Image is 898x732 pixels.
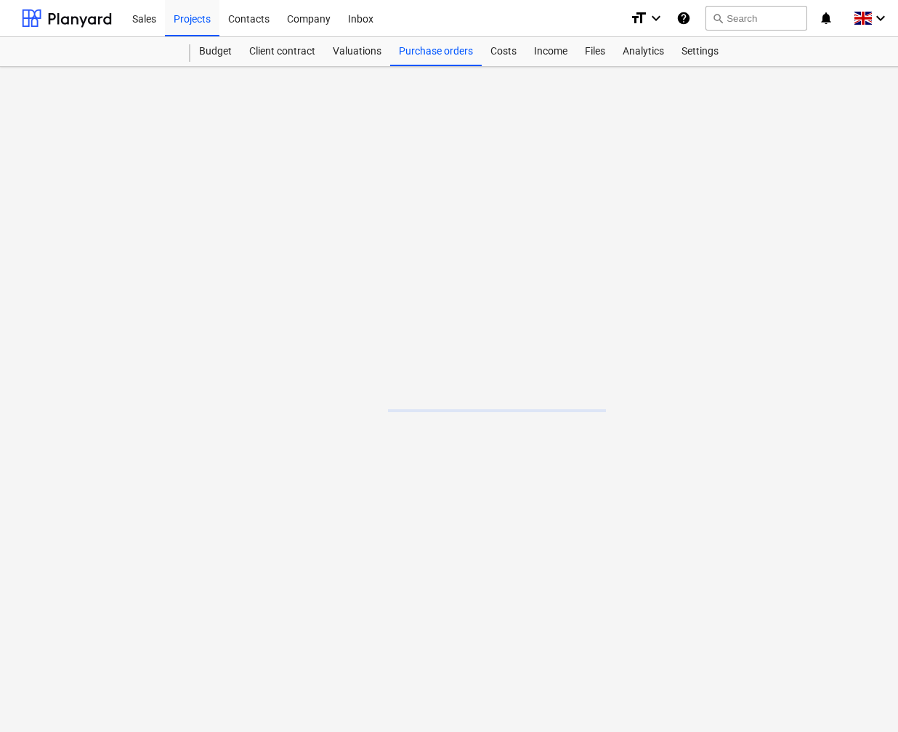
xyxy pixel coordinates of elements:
span: search [712,12,724,24]
a: Income [525,37,576,66]
a: Costs [482,37,525,66]
a: Analytics [614,37,673,66]
i: keyboard_arrow_down [647,9,665,27]
i: notifications [819,9,833,27]
a: Valuations [324,37,390,66]
a: Files [576,37,614,66]
i: Knowledge base [676,9,691,27]
a: Client contract [240,37,324,66]
a: Budget [190,37,240,66]
i: format_size [630,9,647,27]
button: Search [705,6,807,31]
i: keyboard_arrow_down [872,9,889,27]
a: Settings [673,37,727,66]
a: Purchase orders [390,37,482,66]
